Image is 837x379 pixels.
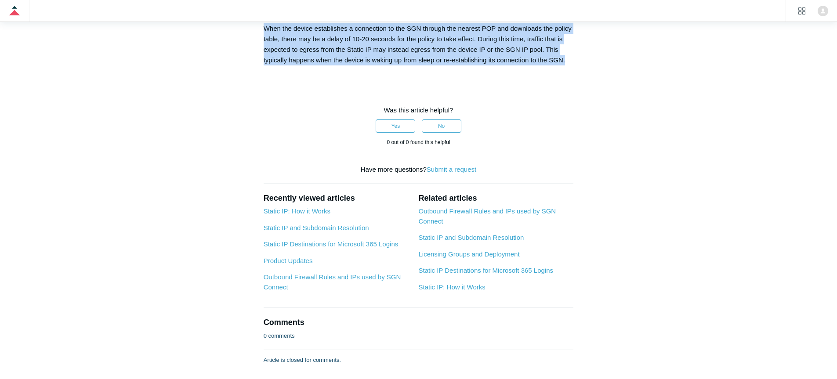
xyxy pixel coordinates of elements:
a: Outbound Firewall Rules and IPs used by SGN Connect [264,273,401,291]
p: Article is closed for comments. [264,356,341,365]
a: Static IP and Subdomain Resolution [264,224,369,231]
span: Was this article helpful? [384,106,453,114]
h2: Recently viewed articles [264,192,410,204]
a: Licensing Groups and Deployment [418,250,519,258]
h2: Comments [264,317,574,328]
button: This article was not helpful [422,119,461,133]
button: This article was helpful [376,119,415,133]
p: 0 comments [264,332,295,340]
a: Submit a request [427,166,476,173]
img: user avatar [818,6,828,16]
a: Static IP Destinations for Microsoft 365 Logins [418,267,553,274]
zd-hc-trigger: Click your profile icon to open the profile menu [818,6,828,16]
a: Product Updates [264,257,313,264]
span: 0 out of 0 found this helpful [387,139,450,145]
a: Static IP: How it Works [264,207,330,215]
a: Static IP and Subdomain Resolution [418,234,524,241]
a: Static IP: How it Works [418,283,485,291]
div: Have more questions? [264,165,574,175]
a: Outbound Firewall Rules and IPs used by SGN Connect [418,207,556,225]
a: Static IP Destinations for Microsoft 365 Logins [264,240,399,248]
h2: Related articles [418,192,573,204]
p: When the device establishes a connection to the SGN through the nearest POP and downloads the pol... [264,23,574,65]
